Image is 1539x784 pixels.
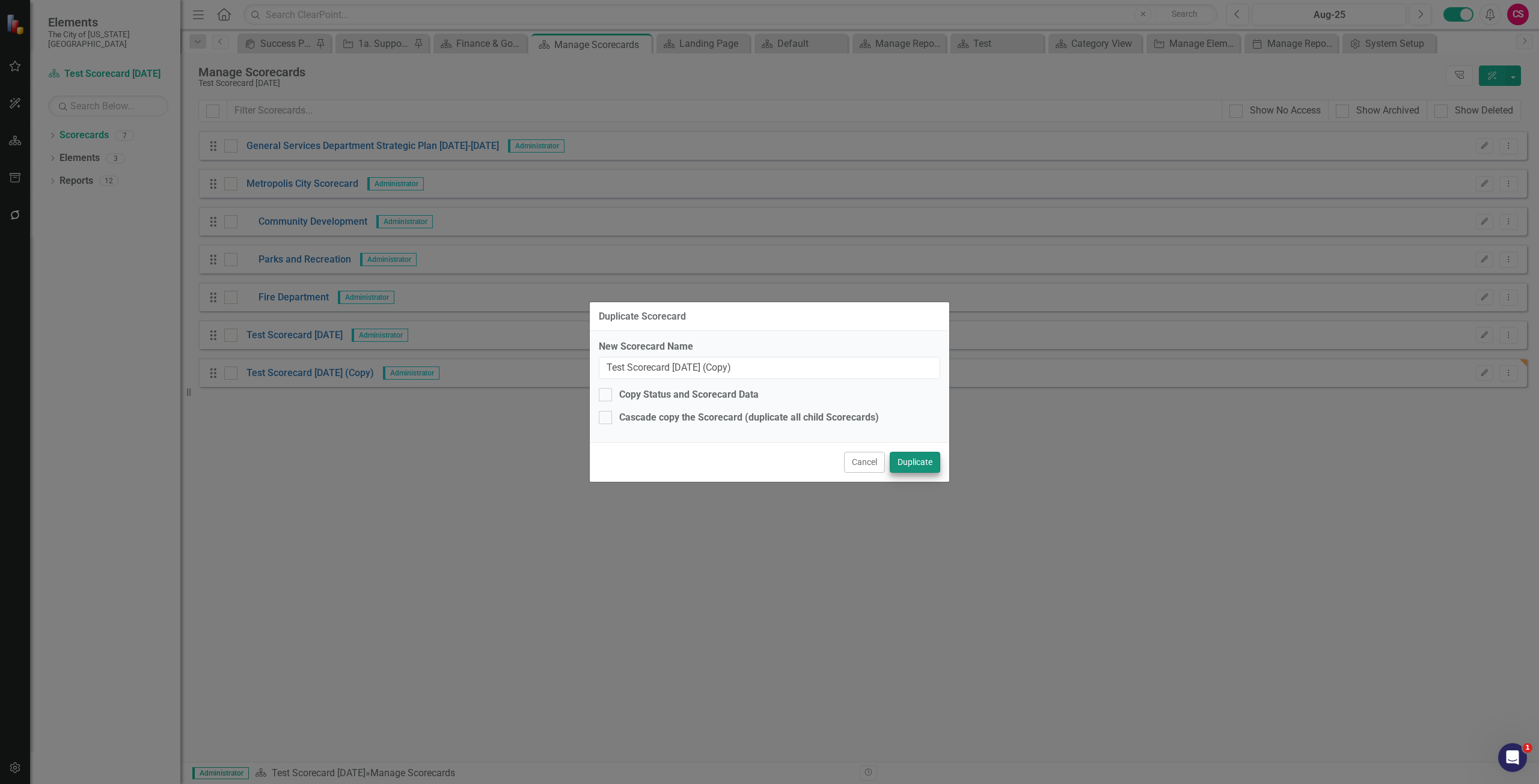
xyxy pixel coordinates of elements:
button: Cancel [844,452,885,473]
label: New Scorecard Name [599,340,940,354]
button: Duplicate [890,452,940,473]
input: Name [599,357,940,379]
div: Duplicate Scorecard [599,311,686,322]
div: Cascade copy the Scorecard (duplicate all child Scorecards) [619,411,879,425]
span: 1 [1523,743,1532,753]
div: Copy Status and Scorecard Data [619,388,759,402]
iframe: Intercom live chat [1498,743,1527,772]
